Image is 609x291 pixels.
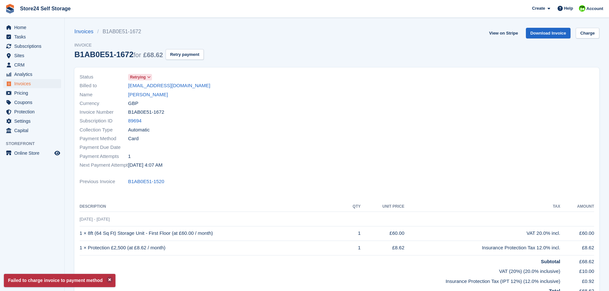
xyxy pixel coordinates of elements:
[576,28,599,38] a: Charge
[3,107,61,116] a: menu
[6,140,64,147] span: Storefront
[361,241,404,255] td: £8.62
[14,117,53,126] span: Settings
[560,226,594,241] td: £60.00
[128,100,138,107] span: GBP
[361,202,404,212] th: Unit Price
[14,23,53,32] span: Home
[80,135,128,142] span: Payment Method
[14,126,53,135] span: Capital
[128,153,131,160] span: 1
[80,153,128,160] span: Payment Attempts
[80,82,128,89] span: Billed to
[579,5,585,12] img: Robert Sears
[53,149,61,157] a: Preview store
[14,79,53,88] span: Invoices
[80,100,128,107] span: Currency
[3,149,61,158] a: menu
[361,226,404,241] td: £60.00
[404,244,560,252] div: Insurance Protection Tax 12.0% incl.
[80,241,345,255] td: 1 × Protection £2,500 (at £8.62 / month)
[14,32,53,41] span: Tasks
[128,91,168,99] a: [PERSON_NAME]
[14,107,53,116] span: Protection
[14,51,53,60] span: Sites
[345,226,361,241] td: 1
[80,265,560,275] td: VAT (20%) (20.0% inclusive)
[14,98,53,107] span: Coupons
[560,241,594,255] td: £8.62
[560,265,594,275] td: £10.00
[5,4,15,14] img: stora-icon-8386f47178a22dfd0bd8f6a31ec36ba5ce8667c1dd55bd0f319d3a0aa187defe.svg
[80,144,128,151] span: Payment Due Date
[560,255,594,265] td: £68.62
[486,28,520,38] a: View on Stripe
[134,51,141,58] span: for
[80,91,128,99] span: Name
[80,275,560,285] td: Insurance Protection Tax (IPT 12%) (12.0% inclusive)
[166,49,204,60] button: Retry payment
[128,178,164,185] a: B1AB0E51-1520
[128,82,210,89] a: [EMAIL_ADDRESS][DOMAIN_NAME]
[128,161,162,169] time: 2025-08-16 03:07:03 UTC
[564,5,573,12] span: Help
[404,202,560,212] th: Tax
[3,60,61,69] a: menu
[14,149,53,158] span: Online Store
[143,51,163,58] span: £68.62
[80,217,110,222] span: [DATE] - [DATE]
[586,5,603,12] span: Account
[14,42,53,51] span: Subscriptions
[128,73,152,81] a: Retrying
[3,70,61,79] a: menu
[74,50,163,59] div: B1AB0E51-1672
[74,28,204,36] nav: breadcrumbs
[80,161,128,169] span: Next Payment Attempt
[80,73,128,81] span: Status
[541,259,560,264] strong: Subtotal
[74,28,97,36] a: Invoices
[128,126,150,134] span: Automatic
[17,3,73,14] a: Store24 Self Storage
[128,135,139,142] span: Card
[130,74,146,80] span: Retrying
[560,202,594,212] th: Amount
[3,126,61,135] a: menu
[3,79,61,88] a: menu
[3,88,61,98] a: menu
[80,226,345,241] td: 1 × 8ft (64 Sq Ft) Storage Unit - First Floor (at £60.00 / month)
[74,42,204,48] span: Invoice
[80,178,128,185] span: Previous Invoice
[128,117,142,125] a: 89694
[4,274,115,287] p: Failed to charge invoice to payment method
[14,60,53,69] span: CRM
[3,117,61,126] a: menu
[14,88,53,98] span: Pricing
[526,28,571,38] a: Download Invoice
[3,42,61,51] a: menu
[80,109,128,116] span: Invoice Number
[80,117,128,125] span: Subscription ID
[128,109,164,116] span: B1AB0E51-1672
[3,32,61,41] a: menu
[345,202,361,212] th: QTY
[80,202,345,212] th: Description
[3,98,61,107] a: menu
[404,230,560,237] div: VAT 20.0% incl.
[14,70,53,79] span: Analytics
[345,241,361,255] td: 1
[532,5,545,12] span: Create
[80,126,128,134] span: Collection Type
[560,275,594,285] td: £0.92
[3,51,61,60] a: menu
[3,23,61,32] a: menu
